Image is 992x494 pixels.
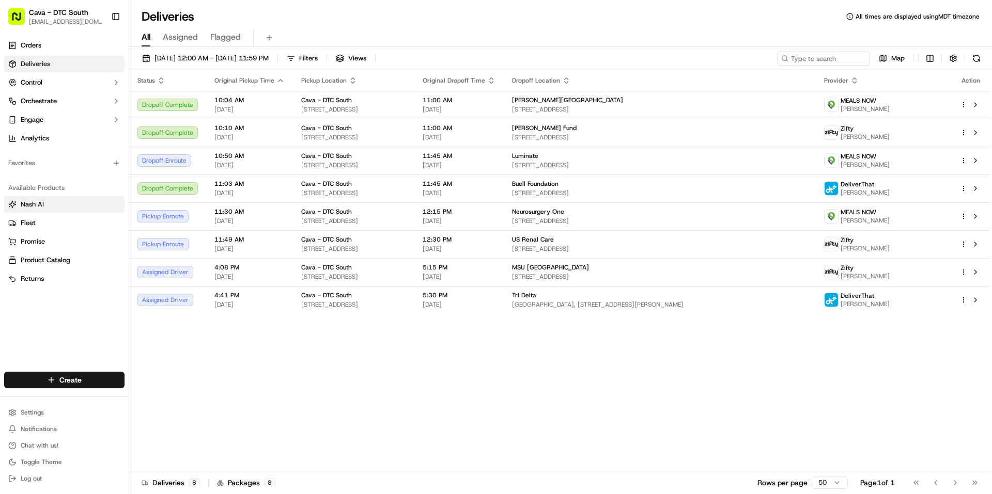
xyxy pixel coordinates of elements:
div: Packages [217,477,275,488]
span: [PERSON_NAME] [841,161,890,169]
span: [DATE] [423,133,495,141]
span: [DATE] [214,300,285,309]
span: [DATE] [214,273,285,281]
span: [PERSON_NAME] [841,300,890,308]
span: [STREET_ADDRESS] [301,300,406,309]
img: 1736555255976-a54dd68f-1ca7-489b-9aae-adbdc363a1c4 [21,161,29,169]
span: Provider [824,76,848,85]
span: [STREET_ADDRESS] [512,133,807,141]
div: Start new chat [47,99,169,109]
div: Past conversations [10,134,69,142]
span: 4:08 PM [214,263,285,272]
span: [DATE] [214,161,285,169]
span: Views [348,54,366,63]
button: Orchestrate [4,93,125,109]
img: Nash [10,10,31,31]
span: Pickup Location [301,76,347,85]
button: Views [331,51,371,66]
span: [DATE] [423,245,495,253]
span: 12:15 PM [423,208,495,216]
div: 💻 [87,232,96,240]
span: Orchestrate [21,97,57,106]
span: Settings [21,408,44,417]
div: 📗 [10,232,19,240]
span: Notifications [21,425,57,433]
span: [STREET_ADDRESS] [512,273,807,281]
span: [PERSON_NAME][GEOGRAPHIC_DATA] [512,96,623,104]
div: Favorites [4,155,125,171]
span: Zifty [841,264,854,272]
span: DTC South [32,188,65,196]
div: Deliveries [142,477,200,488]
span: Original Pickup Time [214,76,274,85]
button: Product Catalog [4,252,125,268]
button: [EMAIL_ADDRESS][DOMAIN_NAME] [29,18,103,26]
span: US Renal Care [512,235,554,244]
span: Fleet [21,218,36,228]
span: [STREET_ADDRESS] [301,105,406,114]
span: 12:30 PM [423,235,495,244]
button: See all [160,132,188,145]
span: All [142,31,150,43]
span: [GEOGRAPHIC_DATA], [STREET_ADDRESS][PERSON_NAME] [512,300,807,309]
img: melas_now_logo.png [825,210,838,223]
img: DTC South [10,178,27,195]
button: Log out [4,471,125,486]
span: [STREET_ADDRESS] [301,245,406,253]
span: [DATE] [214,189,285,197]
button: Cava - DTC South[EMAIL_ADDRESS][DOMAIN_NAME] [4,4,107,29]
input: Type to search [777,51,870,66]
button: Promise [4,233,125,250]
span: 4:41 PM [214,291,285,299]
span: [DATE] 12:00 AM - [DATE] 11:59 PM [154,54,269,63]
button: Returns [4,270,125,287]
img: zifty-logo-trans-sq.png [825,265,838,279]
span: [DATE] [423,105,495,114]
img: zifty-logo-trans-sq.png [825,237,838,251]
span: [DATE] [214,245,285,253]
a: Nash AI [8,200,120,209]
a: 💻API Documentation [83,227,170,245]
div: 8 [189,478,200,487]
span: Log out [21,474,42,483]
button: Filters [282,51,322,66]
span: Pylon [103,256,125,264]
a: Deliveries [4,56,125,72]
span: [STREET_ADDRESS] [301,133,406,141]
span: [PERSON_NAME] [841,133,890,141]
span: Luminate [512,152,538,160]
span: [DATE] [91,160,113,168]
a: Product Catalog [8,256,120,265]
div: 8 [264,478,275,487]
span: Cava - DTC South [301,124,352,132]
span: Knowledge Base [21,231,79,241]
button: [DATE] 12:00 AM - [DATE] 11:59 PM [137,51,273,66]
img: 8571987876998_91fb9ceb93ad5c398215_72.jpg [22,99,40,117]
span: Cava - DTC South [29,7,88,18]
span: Tri Delta [512,291,536,299]
div: Action [960,76,982,85]
span: Promise [21,237,45,246]
span: Dropoff Location [512,76,560,85]
span: [DATE] [423,161,495,169]
span: Cava - DTC South [301,96,352,104]
button: Fleet [4,215,125,231]
span: API Documentation [98,231,166,241]
div: We're available if you need us! [47,109,142,117]
img: melas_now_logo.png [825,98,838,111]
span: Chat with us! [21,441,58,450]
img: melas_now_logo.png [825,154,838,167]
a: 📗Knowledge Base [6,227,83,245]
span: Buell Foundation [512,180,559,188]
span: MEALS NOW [841,97,876,105]
span: • [86,160,89,168]
span: 5:30 PM [423,291,495,299]
span: Cava - DTC South [301,263,352,272]
a: Orders [4,37,125,54]
span: Status [137,76,155,85]
button: Nash AI [4,196,125,213]
span: Control [21,78,42,87]
span: Orders [21,41,41,50]
span: Engage [21,115,43,124]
